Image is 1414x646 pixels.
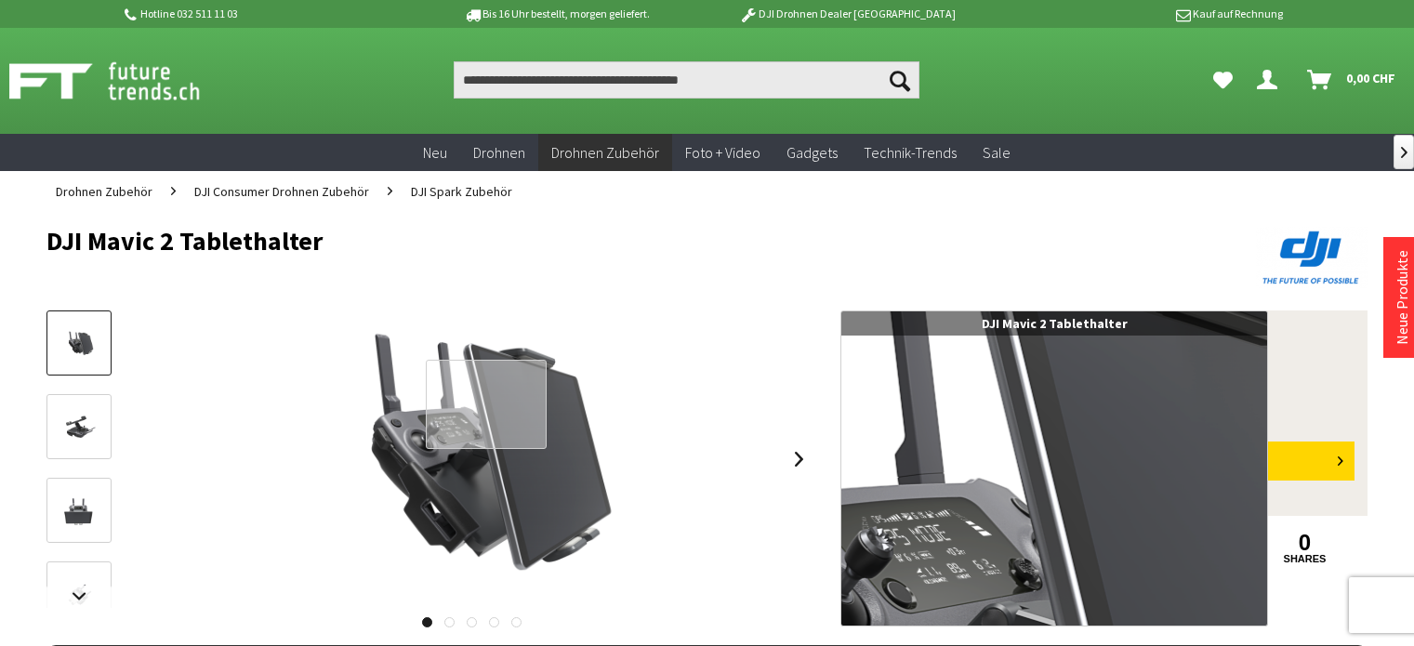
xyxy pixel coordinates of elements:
a: DJI Spark Zubehör [402,171,522,212]
a: DJI Consumer Drohnen Zubehör [185,171,378,212]
p: Bis 16 Uhr bestellt, morgen geliefert. [412,3,702,25]
a: Technik-Trends [851,134,970,172]
a: Foto + Video [672,134,773,172]
a: Meine Favoriten [1204,61,1242,99]
button: Suchen [880,61,919,99]
a: Warenkorb [1300,61,1405,99]
a: shares [1244,553,1366,565]
span: Gadgets [786,143,838,162]
a: Drohnen [460,134,538,172]
span: DJI Consumer Drohnen Zubehör [194,183,369,200]
span: 0,00 CHF [1346,63,1395,93]
a: Gadgets [773,134,851,172]
a: 0 [1244,533,1366,553]
span: Drohnen [473,143,525,162]
span: Neu [423,143,447,162]
a: Neu [410,134,460,172]
p: DJI Drohnen Dealer [GEOGRAPHIC_DATA] [702,3,992,25]
span: Sale [983,143,1011,162]
span: Drohnen Zubehör [56,183,152,200]
a: Drohnen Zubehör [538,134,672,172]
img: Vorschau: DJI Mavic 2 Tablethalter [52,329,106,360]
a: Drohnen Zubehör [46,171,162,212]
input: Produkt, Marke, Kategorie, EAN, Artikelnummer… [454,61,918,99]
span: Foto + Video [685,143,760,162]
a: Neue Produkte [1393,250,1411,345]
a: Dein Konto [1249,61,1292,99]
span:  [1401,147,1407,158]
p: Kauf auf Rechnung [993,3,1283,25]
h1: DJI Mavic 2 Tablethalter [46,227,1103,255]
img: DJI [1256,227,1368,288]
p: Hotline 032 511 11 03 [122,3,412,25]
img: DJI Mavic 2 Tablethalter [207,310,735,608]
span: DJI Mavic 2 Tablethalter [982,315,1128,332]
span: Technik-Trends [864,143,957,162]
a: Sale [970,134,1024,172]
span: DJI Spark Zubehör [411,183,512,200]
span: Drohnen Zubehör [551,143,659,162]
img: Shop Futuretrends - zur Startseite wechseln [9,58,241,104]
